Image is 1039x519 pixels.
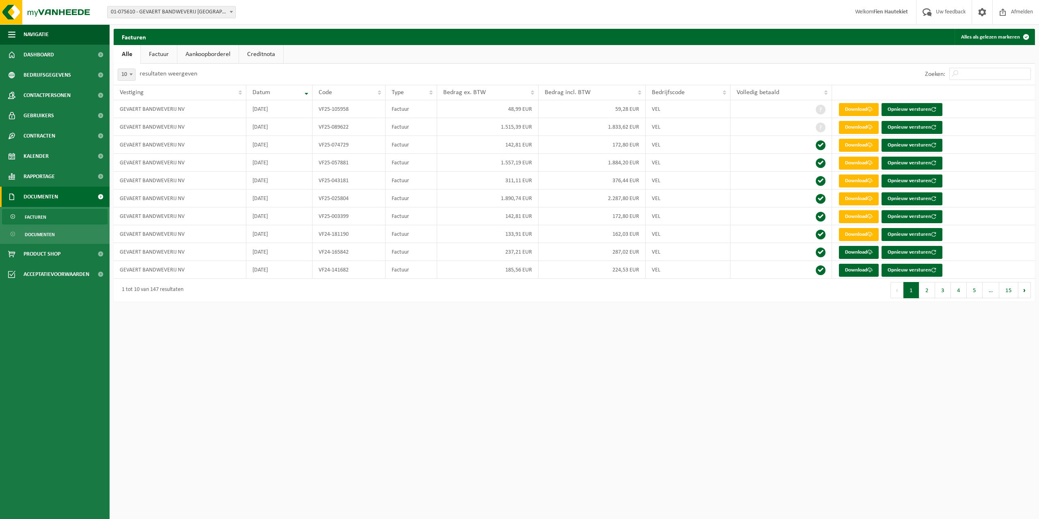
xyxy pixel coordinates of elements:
span: Vestiging [120,89,144,96]
td: GEVAERT BANDWEVERIJ NV [114,136,246,154]
span: Datum [252,89,270,96]
span: Product Shop [24,244,60,264]
span: Gebruikers [24,106,54,126]
td: Factuur [386,207,437,225]
span: Bedrijfscode [652,89,685,96]
button: Opnieuw versturen [882,157,942,170]
td: 237,21 EUR [437,243,539,261]
td: 142,81 EUR [437,207,539,225]
td: 287,02 EUR [539,243,646,261]
button: Opnieuw versturen [882,192,942,205]
td: Factuur [386,118,437,136]
td: VF25-025804 [313,190,386,207]
span: 10 [118,69,136,81]
a: Documenten [2,226,108,242]
td: 1.557,19 EUR [437,154,539,172]
a: Download [839,264,879,277]
td: GEVAERT BANDWEVERIJ NV [114,207,246,225]
a: Download [839,174,879,187]
td: VF24-165842 [313,243,386,261]
a: Download [839,103,879,116]
span: Navigatie [24,24,49,45]
td: VF25-074729 [313,136,386,154]
button: Alles als gelezen markeren [955,29,1034,45]
a: Creditnota [239,45,283,64]
td: GEVAERT BANDWEVERIJ NV [114,118,246,136]
span: Facturen [25,209,46,225]
td: GEVAERT BANDWEVERIJ NV [114,225,246,243]
td: VF24-141682 [313,261,386,279]
td: VEL [646,225,731,243]
h2: Facturen [114,29,154,45]
td: GEVAERT BANDWEVERIJ NV [114,154,246,172]
span: Bedrag ex. BTW [443,89,486,96]
button: Opnieuw versturen [882,246,942,259]
td: 2.287,80 EUR [539,190,646,207]
td: 162,03 EUR [539,225,646,243]
a: Alle [114,45,140,64]
button: 4 [951,282,967,298]
td: VF25-105958 [313,100,386,118]
td: [DATE] [246,118,313,136]
td: VF25-003399 [313,207,386,225]
td: 1.515,39 EUR [437,118,539,136]
button: 3 [935,282,951,298]
td: VEL [646,207,731,225]
td: [DATE] [246,136,313,154]
td: 311,11 EUR [437,172,539,190]
td: GEVAERT BANDWEVERIJ NV [114,172,246,190]
td: [DATE] [246,243,313,261]
td: VEL [646,118,731,136]
td: [DATE] [246,207,313,225]
td: 1.833,62 EUR [539,118,646,136]
span: Volledig betaald [737,89,779,96]
a: Aankoopborderel [177,45,239,64]
td: [DATE] [246,261,313,279]
td: VF25-089622 [313,118,386,136]
button: Opnieuw versturen [882,264,942,277]
td: Factuur [386,154,437,172]
button: Opnieuw versturen [882,103,942,116]
td: 1.884,20 EUR [539,154,646,172]
td: 172,80 EUR [539,207,646,225]
td: VEL [646,100,731,118]
td: VEL [646,172,731,190]
span: Dashboard [24,45,54,65]
td: 59,28 EUR [539,100,646,118]
span: Code [319,89,332,96]
td: 48,99 EUR [437,100,539,118]
td: VEL [646,190,731,207]
label: resultaten weergeven [140,71,197,77]
td: Factuur [386,136,437,154]
a: Download [839,192,879,205]
td: 224,53 EUR [539,261,646,279]
a: Facturen [2,209,108,224]
td: 1.890,74 EUR [437,190,539,207]
label: Zoeken: [925,71,945,78]
button: 1 [903,282,919,298]
td: 133,91 EUR [437,225,539,243]
button: 2 [919,282,935,298]
a: Download [839,121,879,134]
td: VF24-181190 [313,225,386,243]
button: Previous [890,282,903,298]
span: Bedrijfsgegevens [24,65,71,85]
td: [DATE] [246,225,313,243]
td: VF25-043181 [313,172,386,190]
strong: Fien Hautekiet [873,9,908,15]
span: Contracten [24,126,55,146]
span: Documenten [25,227,55,242]
a: Download [839,246,879,259]
span: Acceptatievoorwaarden [24,264,89,284]
td: VEL [646,154,731,172]
button: 5 [967,282,983,298]
span: Bedrag incl. BTW [545,89,591,96]
a: Factuur [141,45,177,64]
span: Type [392,89,404,96]
div: 1 tot 10 van 147 resultaten [118,283,183,297]
td: VEL [646,261,731,279]
button: Opnieuw versturen [882,121,942,134]
span: 01-075610 - GEVAERT BANDWEVERIJ NV - DEINZE [108,6,235,18]
button: Next [1018,282,1031,298]
td: [DATE] [246,172,313,190]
